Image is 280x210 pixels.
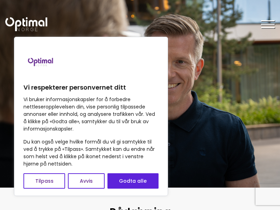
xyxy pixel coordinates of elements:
[107,173,159,189] button: Godta alle
[23,96,159,133] p: Vi bruker informasjonskapsler for å forbedre nettleseropplevelsen din, vise personlig tilpassede ...
[23,83,159,92] p: Vi respekterer personvernet ditt
[23,173,65,189] button: Tilpass
[68,173,104,189] button: Avvis
[23,138,159,168] p: Du kan også velge hvilke formål du vil gi samtykke til ved å trykke på «Tilpass». Samtykket kan d...
[14,37,168,196] div: Vi respekterer personvernet ditt
[5,17,47,31] img: Optimal Norge
[23,44,58,79] img: Brand logo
